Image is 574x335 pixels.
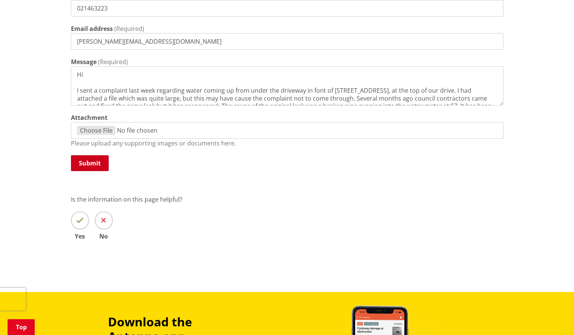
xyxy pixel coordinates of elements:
p: Please upload any supporting images or documents here. [71,139,503,148]
span: (Required) [98,58,128,66]
button: Submit [71,155,109,171]
textarea: Hi I sent a complaint last week regarding water coming up from under the driveway in font of [STR... [71,66,503,106]
label: Attachment [71,113,108,122]
span: Yes [71,233,89,239]
p: Is the information on this page helpful? [71,195,503,204]
label: Message [71,57,97,66]
span: No [95,233,113,239]
label: Email address [71,24,113,33]
a: Top [8,319,35,335]
input: e.g. info@waidc.govt.nz [71,33,503,50]
iframe: Messenger Launcher [539,303,566,330]
input: file [71,122,503,139]
span: (Required) [114,24,144,33]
